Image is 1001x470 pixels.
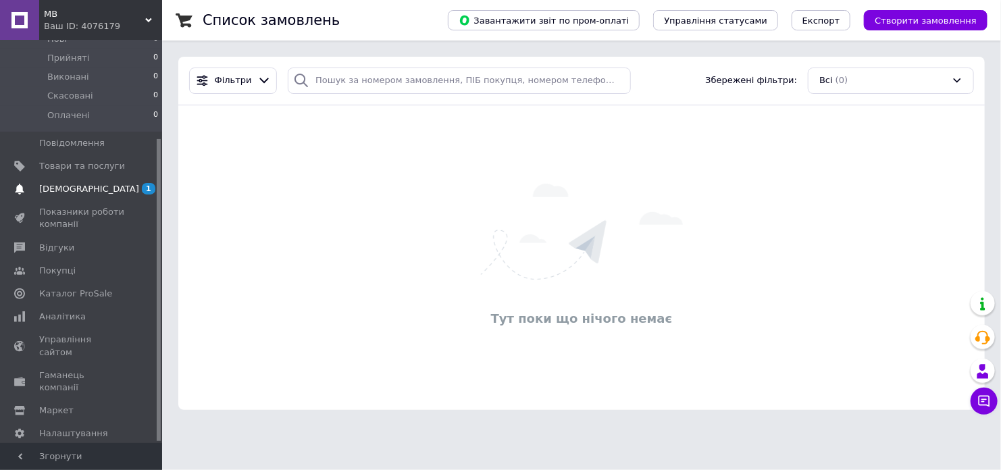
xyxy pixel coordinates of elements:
span: (0) [836,75,848,85]
input: Пошук за номером замовлення, ПІБ покупця, номером телефону, Email, номером накладної [288,68,631,94]
div: Ваш ID: 4076179 [44,20,162,32]
span: 0 [153,52,158,64]
button: Експорт [792,10,851,30]
span: Гаманець компанії [39,369,125,394]
span: 1 [142,183,155,194]
button: Створити замовлення [864,10,987,30]
span: Завантажити звіт по пром-оплаті [459,14,629,26]
button: Чат з покупцем [971,388,998,415]
span: Прийняті [47,52,89,64]
span: Налаштування [39,427,108,440]
div: Тут поки що нічого немає [185,310,978,327]
button: Завантажити звіт по пром-оплаті [448,10,640,30]
a: Створити замовлення [850,15,987,25]
span: Повідомлення [39,137,105,149]
span: Показники роботи компанії [39,206,125,230]
button: Управління статусами [653,10,778,30]
span: MB [44,8,145,20]
span: Створити замовлення [875,16,977,26]
span: Експорт [802,16,840,26]
span: [DEMOGRAPHIC_DATA] [39,183,139,195]
span: 0 [153,71,158,83]
span: Збережені фільтри: [705,74,797,87]
span: Аналітика [39,311,86,323]
span: Управління сайтом [39,334,125,358]
span: Маркет [39,404,74,417]
span: Оплачені [47,109,90,122]
h1: Список замовлень [203,12,340,28]
span: Фільтри [215,74,252,87]
span: Покупці [39,265,76,277]
span: Товари та послуги [39,160,125,172]
span: Каталог ProSale [39,288,112,300]
span: Всі [819,74,833,87]
span: Виконані [47,71,89,83]
span: Відгуки [39,242,74,254]
span: Управління статусами [664,16,767,26]
span: 0 [153,90,158,102]
span: Скасовані [47,90,93,102]
span: 0 [153,109,158,122]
